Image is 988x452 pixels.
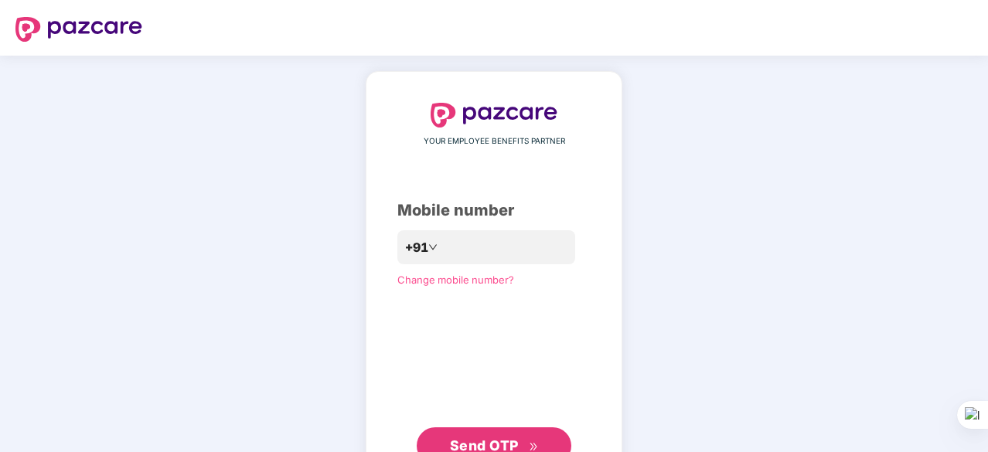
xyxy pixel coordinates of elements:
a: Change mobile number? [397,274,514,286]
span: double-right [529,442,539,452]
span: +91 [405,238,428,257]
div: Mobile number [397,199,591,223]
span: down [428,243,438,252]
img: logo [15,17,142,42]
img: logo [431,103,557,127]
span: YOUR EMPLOYEE BENEFITS PARTNER [424,135,565,148]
